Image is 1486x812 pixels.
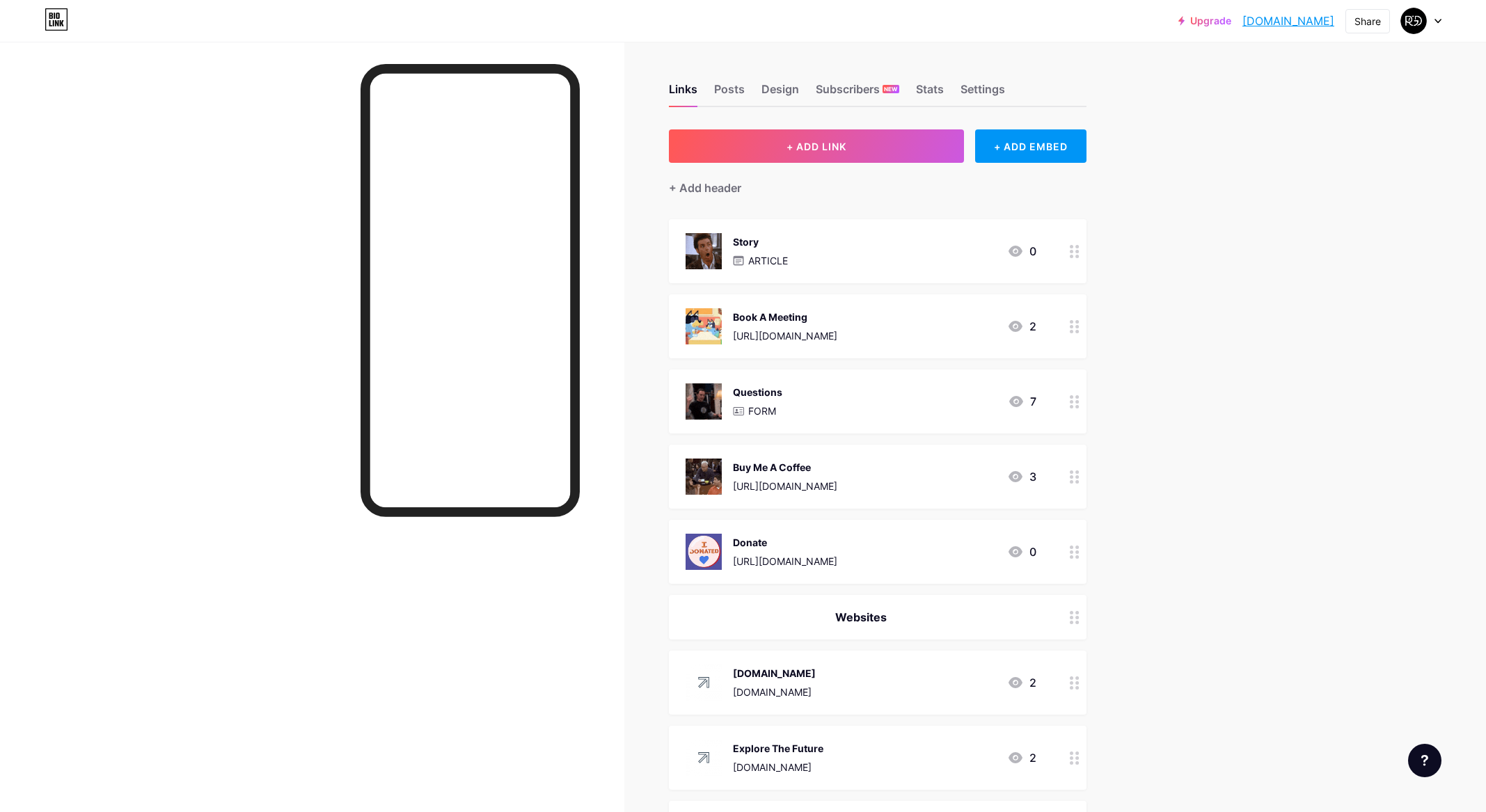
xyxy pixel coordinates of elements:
[686,459,722,495] img: Buy Me A Coffee
[916,81,944,106] div: Stats
[669,81,697,106] div: Links
[733,328,837,343] div: [URL][DOMAIN_NAME]
[733,741,823,756] div: Explore The Future
[1400,8,1427,34] img: Richard Davis
[733,760,823,774] div: [DOMAIN_NAME]
[733,385,782,399] div: Questions
[733,234,788,249] div: Story
[669,180,741,196] div: + Add header
[733,479,837,493] div: [URL][DOMAIN_NAME]
[686,308,722,344] img: Book A Meeting
[787,141,846,152] span: + ADD LINK
[686,233,722,269] img: Story
[748,404,776,418] p: FORM
[686,664,722,701] img: Lucidity.design
[1007,543,1036,560] div: 0
[1007,318,1036,335] div: 2
[1007,243,1036,260] div: 0
[816,81,899,106] div: Subscribers
[1007,749,1036,766] div: 2
[1008,393,1036,410] div: 7
[733,554,837,568] div: [URL][DOMAIN_NAME]
[669,129,965,163] button: + ADD LINK
[714,81,745,106] div: Posts
[733,666,816,680] div: [DOMAIN_NAME]
[686,534,722,570] img: Donate
[733,460,837,475] div: Buy Me A Coffee
[1178,15,1231,26] a: Upgrade
[1007,674,1036,691] div: 2
[733,535,837,550] div: Donate
[733,310,837,324] div: Book A Meeting
[686,740,722,776] img: Explore The Future
[1007,468,1036,485] div: 3
[884,85,897,93] span: NEW
[761,81,799,106] div: Design
[686,609,1036,626] div: Websites
[1354,14,1381,29] div: Share
[961,81,1005,106] div: Settings
[1242,13,1334,29] a: [DOMAIN_NAME]
[733,685,816,699] div: [DOMAIN_NAME]
[748,253,788,268] p: ARTICLE
[975,129,1086,163] div: + ADD EMBED
[686,383,722,420] img: Questions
